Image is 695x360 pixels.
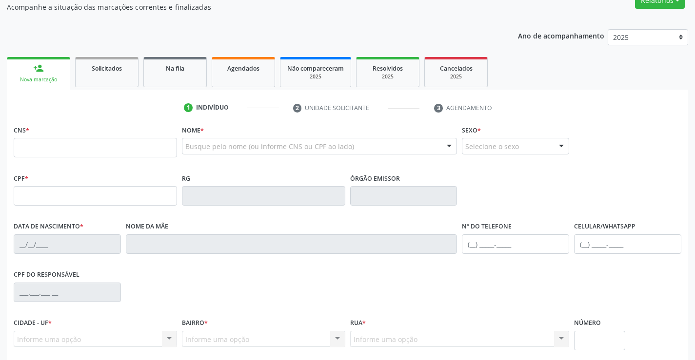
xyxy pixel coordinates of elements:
span: Na fila [166,64,184,73]
label: Nome da mãe [126,219,168,234]
div: Nova marcação [14,76,63,83]
span: Busque pelo nome (ou informe CNS ou CPF ao lado) [185,141,354,152]
label: Bairro [182,316,208,331]
label: Sexo [462,123,481,138]
div: 1 [184,103,193,112]
span: Selecione o sexo [465,141,519,152]
div: 2025 [287,73,344,80]
input: __/__/____ [14,234,121,254]
span: Agendados [227,64,259,73]
label: CPF do responsável [14,267,79,283]
label: CPF [14,171,28,186]
p: Ano de acompanhamento [518,29,604,41]
label: Número [574,316,601,331]
label: Celular/WhatsApp [574,219,635,234]
input: (__) _____-_____ [462,234,569,254]
p: Acompanhe a situação das marcações correntes e finalizadas [7,2,484,12]
div: person_add [33,63,44,74]
label: Nome [182,123,204,138]
label: Rua [350,316,366,331]
label: Nº do Telefone [462,219,512,234]
span: Resolvidos [373,64,403,73]
label: Cidade - UF [14,316,52,331]
span: Solicitados [92,64,122,73]
input: (__) _____-_____ [574,234,681,254]
label: Data de nascimento [14,219,83,234]
label: Órgão emissor [350,171,400,186]
label: CNS [14,123,29,138]
span: Cancelados [440,64,473,73]
div: Indivíduo [196,103,229,112]
span: Não compareceram [287,64,344,73]
input: ___.___.___-__ [14,283,121,302]
div: 2025 [432,73,480,80]
label: RG [182,171,190,186]
div: 2025 [363,73,412,80]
